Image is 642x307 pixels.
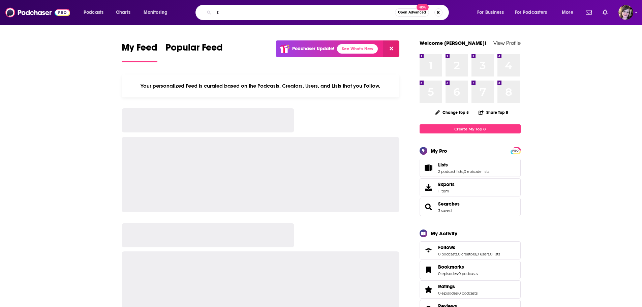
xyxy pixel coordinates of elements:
[431,148,447,154] div: My Pro
[395,8,429,17] button: Open AdvancedNew
[420,159,521,177] span: Lists
[458,291,478,296] a: 0 podcasts
[5,6,70,19] img: Podchaser - Follow, Share and Rate Podcasts
[420,178,521,196] a: Exports
[438,283,478,289] a: Ratings
[600,7,610,18] a: Show notifications dropdown
[122,42,157,57] span: My Feed
[420,261,521,279] span: Bookmarks
[398,11,426,14] span: Open Advanced
[420,40,486,46] a: Welcome [PERSON_NAME]!
[512,148,520,153] a: PRO
[438,189,455,193] span: 1 item
[477,252,489,256] a: 0 users
[139,7,176,18] button: open menu
[464,169,489,174] a: 0 episode lists
[438,162,448,168] span: Lists
[472,7,512,18] button: open menu
[422,183,435,192] span: Exports
[438,244,500,250] a: Follows
[420,124,521,133] a: Create My Top 8
[431,108,473,117] button: Change Top 8
[438,208,452,213] a: 3 saved
[457,252,458,256] span: ,
[478,106,509,119] button: Share Top 8
[79,7,112,18] button: open menu
[493,40,521,46] a: View Profile
[438,252,457,256] a: 0 podcasts
[422,246,435,255] a: Follows
[438,283,455,289] span: Ratings
[438,244,455,250] span: Follows
[420,198,521,216] span: Searches
[165,42,223,57] span: Popular Feed
[122,74,400,97] div: Your personalized Feed is curated based on the Podcasts, Creators, Users, and Lists that you Follow.
[438,169,463,174] a: 2 podcast lists
[431,230,457,237] div: My Activity
[458,252,476,256] a: 0 creators
[422,265,435,275] a: Bookmarks
[214,7,395,18] input: Search podcasts, credits, & more...
[515,8,547,17] span: For Podcasters
[422,285,435,294] a: Ratings
[463,169,464,174] span: ,
[618,5,633,20] button: Show profile menu
[562,8,573,17] span: More
[438,162,489,168] a: Lists
[202,5,455,20] div: Search podcasts, credits, & more...
[165,42,223,62] a: Popular Feed
[422,163,435,173] a: Lists
[116,8,130,17] span: Charts
[438,181,455,187] span: Exports
[422,202,435,212] a: Searches
[511,7,557,18] button: open menu
[438,291,458,296] a: 0 episodes
[438,201,460,207] a: Searches
[458,271,478,276] a: 0 podcasts
[420,280,521,299] span: Ratings
[477,8,504,17] span: For Business
[438,264,478,270] a: Bookmarks
[490,252,500,256] a: 0 lists
[438,271,458,276] a: 0 episodes
[557,7,582,18] button: open menu
[417,4,429,10] span: New
[144,8,167,17] span: Monitoring
[337,44,378,54] a: See What's New
[583,7,594,18] a: Show notifications dropdown
[420,241,521,259] span: Follows
[618,5,633,20] span: Logged in as IAmMBlankenship
[618,5,633,20] img: User Profile
[489,252,490,256] span: ,
[84,8,103,17] span: Podcasts
[122,42,157,62] a: My Feed
[292,46,334,52] p: Podchaser Update!
[112,7,134,18] a: Charts
[438,264,464,270] span: Bookmarks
